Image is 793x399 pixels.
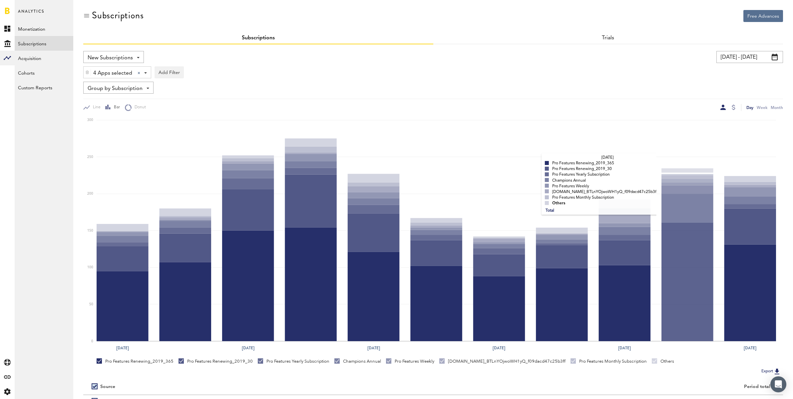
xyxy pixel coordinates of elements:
[92,10,144,21] div: Subscriptions
[773,367,781,375] img: Export
[87,155,93,159] text: 250
[743,10,783,22] button: Free Advances
[97,358,174,364] div: Pro Features Renewing_2019_365
[493,345,506,351] text: [DATE]
[84,67,91,78] div: Delete
[89,303,93,306] text: 50
[15,80,73,95] a: Custom Reports
[87,118,93,122] text: 300
[155,66,184,78] button: Add Filter
[15,21,73,36] a: Monetization
[334,358,381,364] div: Champions Annual
[618,345,631,351] text: [DATE]
[87,266,93,269] text: 100
[770,376,786,392] div: Open Intercom Messenger
[138,72,140,74] div: Clear
[93,68,132,79] span: 4 Apps selected
[91,340,93,343] text: 0
[87,229,93,232] text: 150
[571,358,647,364] div: Pro Features Monthly Subscription
[100,384,115,390] div: Source
[744,345,756,351] text: [DATE]
[367,345,380,351] text: [DATE]
[242,345,254,351] text: [DATE]
[179,358,253,364] div: Pro Features Renewing_2019_30
[258,358,329,364] div: Pro Features Yearly Subscription
[111,105,120,110] span: Bar
[386,358,434,364] div: Pro Features Weekly
[439,358,566,364] div: [DOMAIN_NAME]_BTLnYOjwoWH1yQ_f09dacd47c25b3ff
[87,192,93,196] text: 200
[746,104,753,111] div: Day
[88,83,143,94] span: Group by Subscription
[15,36,73,51] a: Subscriptions
[759,367,783,376] button: Export
[757,104,767,111] div: Week
[442,384,771,390] div: Period total
[652,358,674,364] div: Others
[116,345,129,351] text: [DATE]
[18,7,44,21] span: Analytics
[132,105,146,110] span: Donut
[15,65,73,80] a: Cohorts
[88,52,133,64] span: New Subscriptions
[771,104,783,111] div: Month
[15,51,73,65] a: Acquisition
[242,35,275,41] a: Subscriptions
[85,70,89,75] img: trash_awesome_blue.svg
[602,35,614,41] a: Trials
[90,105,101,110] span: Line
